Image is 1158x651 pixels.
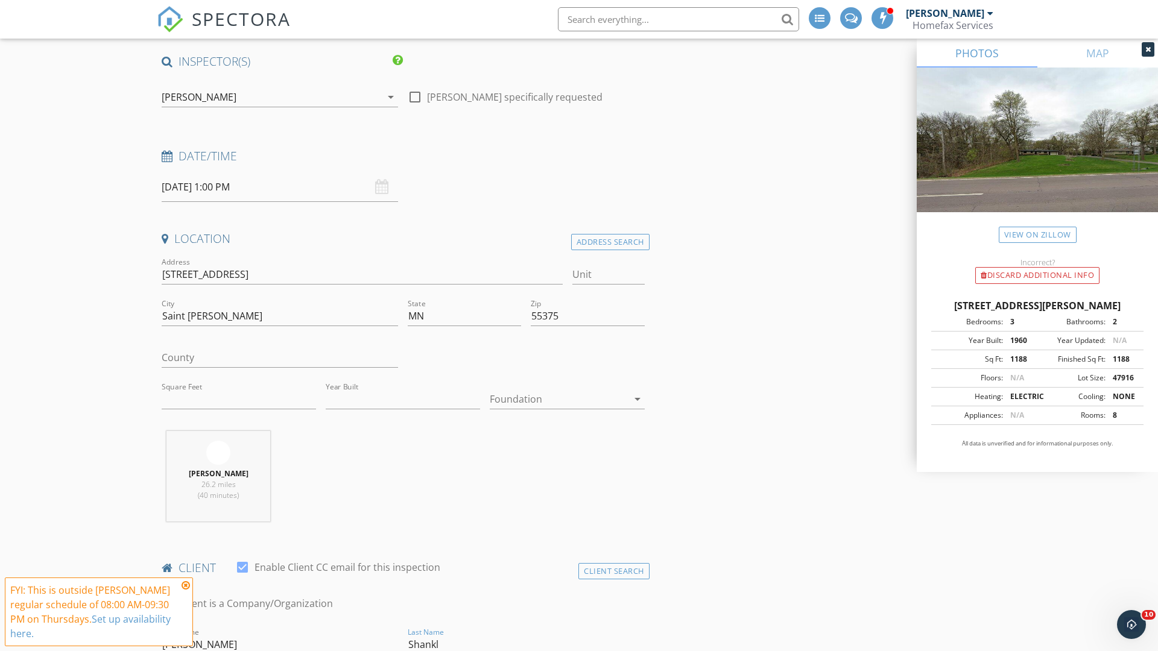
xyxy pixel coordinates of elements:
[1037,335,1106,346] div: Year Updated:
[578,563,650,579] div: Client Search
[162,172,398,202] input: Select date
[427,91,603,103] label: [PERSON_NAME] specifically requested
[1037,410,1106,421] div: Rooms:
[1106,410,1140,421] div: 8
[1037,391,1106,402] div: Cooling:
[189,468,248,479] strong: [PERSON_NAME]
[931,298,1144,313] div: [STREET_ADDRESS][PERSON_NAME]
[157,6,183,33] img: The Best Home Inspection Software - Spectora
[935,391,1003,402] div: Heating:
[630,392,645,406] i: arrow_drop_down
[1037,316,1106,327] div: Bathrooms:
[935,410,1003,421] div: Appliances:
[1037,373,1106,383] div: Lot Size:
[1037,39,1158,68] a: MAP
[558,7,799,31] input: Search everything...
[571,234,650,250] div: Address Search
[1003,391,1037,402] div: ELECTRIC
[198,490,239,500] span: (40 minutes)
[1003,316,1037,327] div: 3
[935,373,1003,383] div: Floors:
[1106,354,1140,365] div: 1188
[384,90,398,104] i: arrow_drop_down
[913,19,993,31] div: Homefax Services
[10,583,178,641] div: FYI: This is outside [PERSON_NAME] regular schedule of 08:00 AM-09:30 PM on Thursdays.
[1117,610,1146,639] iframe: Intercom live chat
[917,257,1158,267] div: Incorrect?
[1106,391,1140,402] div: NONE
[1037,354,1106,365] div: Finished Sq Ft:
[935,335,1003,346] div: Year Built:
[1142,610,1156,620] span: 10
[162,560,645,576] h4: client
[975,267,1099,284] div: Discard Additional info
[906,7,984,19] div: [PERSON_NAME]
[935,354,1003,365] div: Sq Ft:
[931,439,1144,448] p: All data is unverified and for informational purposes only.
[201,479,236,489] span: 26.2 miles
[917,39,1037,68] a: PHOTOS
[162,92,236,102] div: [PERSON_NAME]
[999,227,1077,243] a: View on Zillow
[192,6,291,31] span: SPECTORA
[1113,335,1127,345] span: N/A
[1010,410,1024,420] span: N/A
[917,68,1158,241] img: streetview
[1106,316,1140,327] div: 2
[162,148,645,164] h4: Date/Time
[157,16,291,42] a: SPECTORA
[162,54,403,69] h4: INSPECTOR(S)
[255,561,440,573] label: Enable Client CC email for this inspection
[206,441,230,465] img: blank_spectora_logo.png
[1003,354,1037,365] div: 1188
[1010,373,1024,383] span: N/A
[1003,335,1037,346] div: 1960
[935,316,1003,327] div: Bedrooms:
[162,231,645,247] h4: Location
[1106,373,1140,383] div: 47916
[181,597,333,609] label: Client is a Company/Organization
